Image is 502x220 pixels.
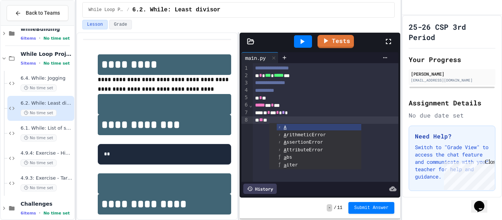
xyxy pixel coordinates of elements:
[89,7,124,13] span: While Loop Projects
[284,132,287,138] span: A
[284,162,298,167] span: iter
[21,201,73,207] span: Challenges
[411,77,493,83] div: [EMAIL_ADDRESS][DOMAIN_NAME]
[21,100,73,107] span: 6.2. While: Least divisor
[241,94,249,101] div: 5
[7,5,68,21] button: Back to Teams
[21,84,57,91] span: No time set
[354,205,389,211] span: Submit Answer
[109,20,132,29] button: Grade
[415,144,489,180] p: Switch to "Grade View" to access the chat feature and communicate with your teacher for help and ...
[39,35,40,41] span: •
[243,184,277,194] div: History
[132,6,220,14] span: 6.2. While: Least divisor
[21,150,73,156] span: 4.9.4: Exercise - Higher or Lower I
[127,7,129,13] span: /
[409,22,495,42] h1: 25-26 CSP 3rd Period
[21,175,73,181] span: 4.9.3: Exercise - Target Sum
[284,140,287,145] span: A
[284,125,287,130] span: A
[411,71,493,77] div: [PERSON_NAME]
[21,184,57,191] span: No time set
[21,125,73,131] span: 6.1. While: List of squares
[441,159,495,190] iframe: chat widget
[21,159,57,166] span: No time set
[241,101,249,109] div: 6
[334,205,336,211] span: /
[284,147,287,153] span: A
[39,60,40,66] span: •
[21,134,57,141] span: No time set
[269,123,361,170] ul: Completions
[241,54,269,62] div: main.py
[26,9,60,17] span: Back to Teams
[21,51,73,57] span: While Loop Projects
[409,98,495,108] h2: Assignment Details
[284,132,326,137] span: rithmeticError
[284,139,323,145] span: ssertionError
[284,162,287,168] span: a
[241,116,249,124] div: 8
[39,210,40,216] span: •
[471,191,495,213] iframe: chat widget
[327,204,332,212] span: -
[337,205,342,211] span: 11
[241,109,249,116] div: 7
[249,102,252,108] span: Fold line
[43,36,70,41] span: No time set
[21,109,57,116] span: No time set
[241,79,249,87] div: 3
[43,61,70,66] span: No time set
[21,211,36,216] span: 6 items
[348,202,395,214] button: Submit Answer
[21,75,73,82] span: 6.4. While: Jogging
[241,52,279,63] div: main.py
[284,147,323,152] span: ttributeError
[3,3,51,47] div: Chat with us now!Close
[21,36,36,41] span: 6 items
[21,61,36,66] span: 5 items
[241,65,249,72] div: 1
[241,72,249,79] div: 2
[318,35,354,48] a: Tests
[284,154,292,160] span: bs
[409,54,495,65] h2: Your Progress
[43,211,70,216] span: No time set
[415,132,489,141] h3: Need Help?
[82,20,108,29] button: Lesson
[409,111,495,120] div: No due date set
[284,155,287,160] span: a
[21,26,73,32] span: whileBuilding
[241,87,249,94] div: 4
